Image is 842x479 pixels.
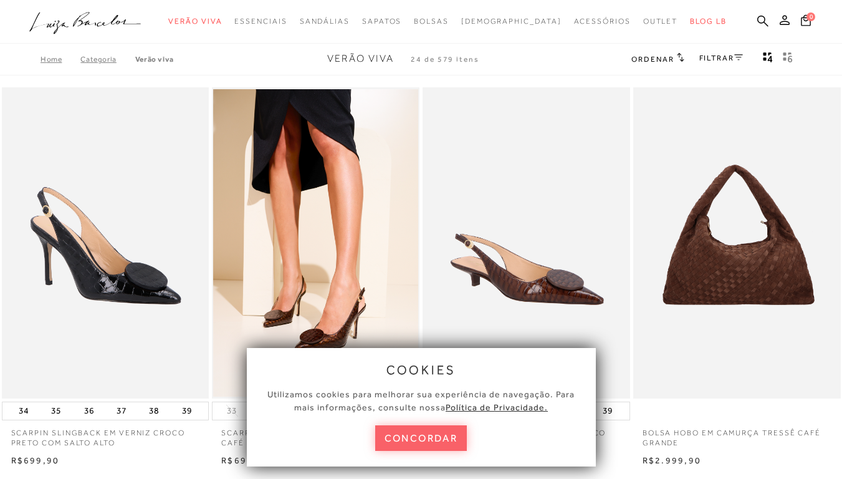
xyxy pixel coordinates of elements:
[414,10,449,33] a: noSubCategoriesText
[213,89,418,397] a: SCARPIN SLINGBACK EM VERNIZ CROCO CAFÉ COM SALTO ALTO SCARPIN SLINGBACK EM VERNIZ CROCO CAFÉ COM ...
[212,420,419,449] a: SCARPIN SLINGBACK EM VERNIZ CROCO CAFÉ COM SALTO ALTO
[135,55,174,64] a: Verão Viva
[213,89,418,397] img: SCARPIN SLINGBACK EM VERNIZ CROCO CAFÉ COM SALTO ALTO
[411,55,479,64] span: 24 de 579 itens
[643,10,678,33] a: noSubCategoriesText
[2,420,209,449] a: SCARPIN SLINGBACK EM VERNIZ CROCO PRETO COM SALTO ALTO
[223,405,241,417] button: 33
[47,402,65,420] button: 35
[300,10,350,33] a: noSubCategoriesText
[362,10,401,33] a: noSubCategoriesText
[461,10,562,33] a: noSubCategoriesText
[446,402,548,412] a: Política de Privacidade.
[759,51,777,67] button: Mostrar 4 produtos por linha
[145,402,163,420] button: 38
[690,17,726,26] span: BLOG LB
[631,55,674,64] span: Ordenar
[643,455,701,465] span: R$2.999,90
[634,89,840,397] img: BOLSA HOBO EM CAMURÇA TRESSÊ CAFÉ GRANDE
[234,17,287,26] span: Essenciais
[178,402,196,420] button: 39
[424,89,629,397] a: SCARPIN SLINGBACK EM VERNIZ CROCO CAFÉ COM SALTO BAIXO SCARPIN SLINGBACK EM VERNIZ CROCO CAFÉ COM...
[80,402,98,420] button: 36
[267,389,575,412] span: Utilizamos cookies para melhorar sua experiência de navegação. Para mais informações, consulte nossa
[3,89,208,397] a: SCARPIN SLINGBACK EM VERNIZ CROCO PRETO COM SALTO ALTO SCARPIN SLINGBACK EM VERNIZ CROCO PRETO CO...
[234,10,287,33] a: noSubCategoriesText
[375,425,467,451] button: concordar
[574,10,631,33] a: noSubCategoriesText
[690,10,726,33] a: BLOG LB
[113,402,130,420] button: 37
[779,51,797,67] button: gridText6Desc
[634,89,840,397] a: BOLSA HOBO EM CAMURÇA TRESSÊ CAFÉ GRANDE BOLSA HOBO EM CAMURÇA TRESSÊ CAFÉ GRANDE
[797,14,815,31] button: 0
[80,55,135,64] a: Categoria
[3,89,208,397] img: SCARPIN SLINGBACK EM VERNIZ CROCO PRETO COM SALTO ALTO
[643,17,678,26] span: Outlet
[362,17,401,26] span: Sapatos
[168,10,222,33] a: noSubCategoriesText
[806,12,815,21] span: 0
[424,89,629,397] img: SCARPIN SLINGBACK EM VERNIZ CROCO CAFÉ COM SALTO BAIXO
[386,363,456,377] span: cookies
[168,17,222,26] span: Verão Viva
[633,420,841,449] a: BOLSA HOBO EM CAMURÇA TRESSÊ CAFÉ GRANDE
[574,17,631,26] span: Acessórios
[41,55,80,64] a: Home
[699,54,743,62] a: FILTRAR
[11,455,60,465] span: R$699,90
[221,455,270,465] span: R$699,90
[327,53,394,64] span: Verão Viva
[15,402,32,420] button: 34
[414,17,449,26] span: Bolsas
[300,17,350,26] span: Sandálias
[461,17,562,26] span: [DEMOGRAPHIC_DATA]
